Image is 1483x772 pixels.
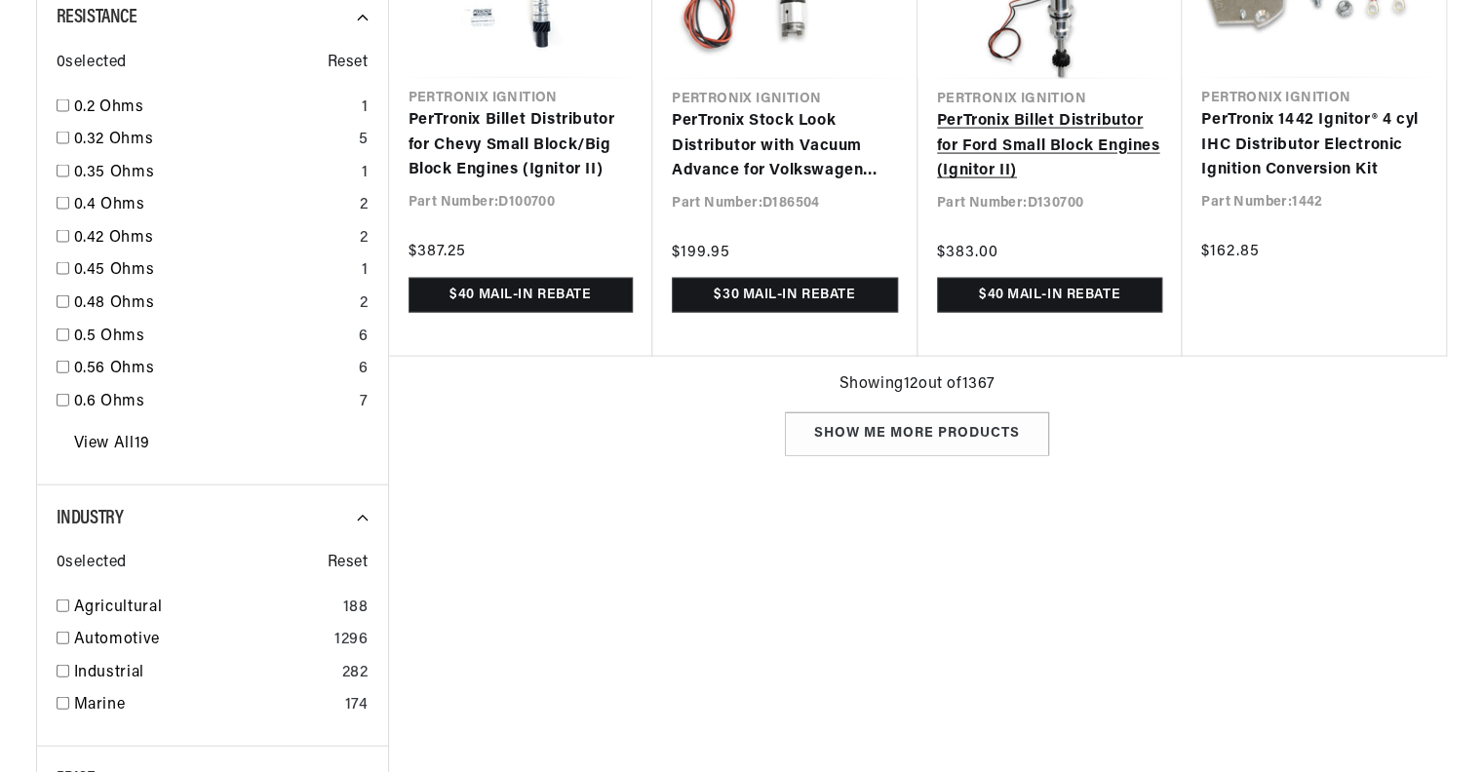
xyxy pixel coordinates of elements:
a: 0.45 Ohms [74,258,354,284]
div: 282 [342,661,369,686]
div: 1 [362,96,369,121]
div: 2 [360,193,369,218]
a: 0.32 Ohms [74,128,351,153]
div: 5 [359,128,369,153]
div: 2 [360,226,369,251]
span: Reset [328,51,369,76]
a: 0.2 Ohms [74,96,354,121]
div: 1 [362,258,369,284]
span: Industry [57,509,124,528]
a: Agricultural [74,596,335,621]
div: 1 [362,161,369,186]
a: PerTronix 1442 Ignitor® 4 cyl IHC Distributor Electronic Ignition Conversion Kit [1201,108,1426,183]
a: Marine [74,693,337,718]
a: View All 19 [74,432,150,457]
span: Resistance [57,8,137,27]
span: Showing 12 out of 1367 [839,372,995,398]
a: 0.4 Ohms [74,193,352,218]
a: PerTronix Billet Distributor for Ford Small Block Engines (Ignitor II) [937,109,1163,184]
div: 7 [360,390,369,415]
div: 174 [345,693,369,718]
a: 0.35 Ohms [74,161,354,186]
a: PerTronix Stock Look Distributor with Vacuum Advance for Volkswagen Type 1 Engines [672,109,898,184]
span: 0 selected [57,551,127,576]
div: 6 [359,357,369,382]
a: Industrial [74,661,334,686]
span: 0 selected [57,51,127,76]
div: 188 [343,596,369,621]
span: Reset [328,551,369,576]
div: 2 [360,291,369,317]
div: Show me more products [785,412,1049,456]
a: 0.56 Ohms [74,357,351,382]
a: 0.48 Ohms [74,291,352,317]
a: 0.42 Ohms [74,226,352,251]
a: 0.6 Ohms [74,390,352,415]
a: PerTronix Billet Distributor for Chevy Small Block/Big Block Engines (Ignitor II) [409,108,634,183]
div: 6 [359,325,369,350]
a: Automotive [74,628,327,653]
div: 1296 [334,628,369,653]
a: 0.5 Ohms [74,325,351,350]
